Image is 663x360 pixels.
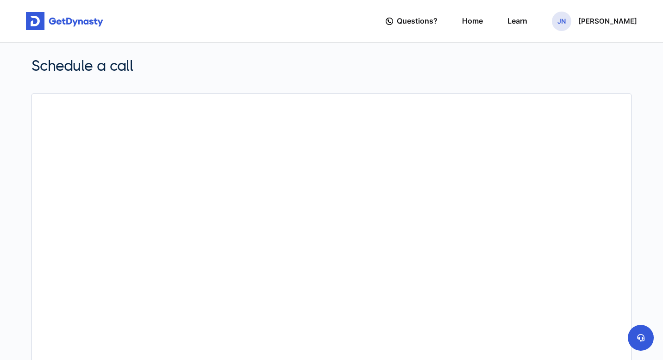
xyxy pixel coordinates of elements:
[552,12,637,31] button: JN[PERSON_NAME]
[397,12,438,30] span: Questions?
[462,8,483,34] a: Home
[507,8,527,34] a: Learn
[386,8,438,34] a: Questions?
[578,18,637,25] p: [PERSON_NAME]
[26,12,103,31] img: Get started for free with Dynasty Trust Company
[31,56,632,76] span: Schedule a call
[552,12,571,31] span: JN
